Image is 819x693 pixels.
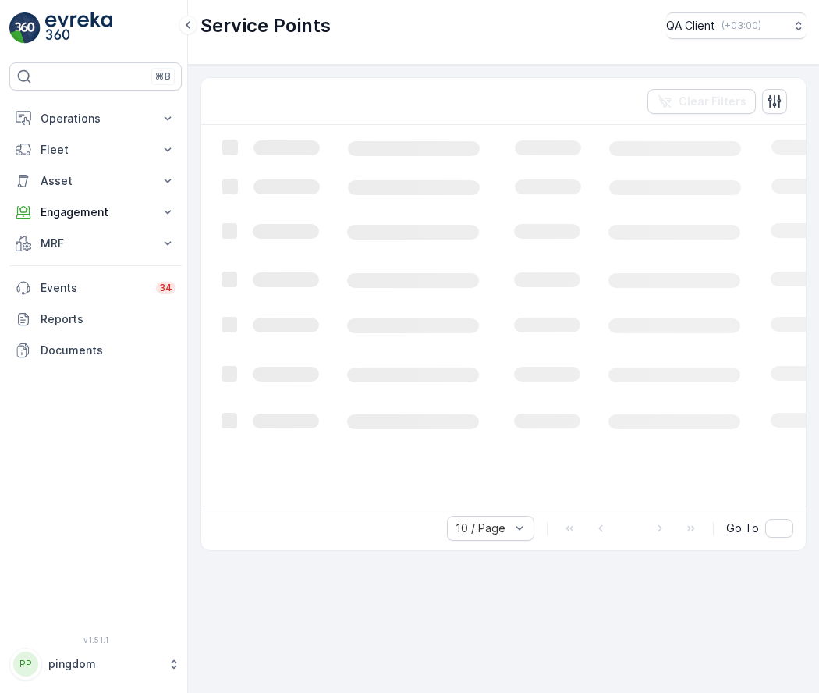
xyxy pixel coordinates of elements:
button: MRF [9,228,182,259]
button: Engagement [9,197,182,228]
button: Fleet [9,134,182,165]
p: Operations [41,111,151,126]
p: Asset [41,173,151,189]
a: Reports [9,304,182,335]
a: Documents [9,335,182,366]
p: Documents [41,343,175,358]
img: logo [9,12,41,44]
button: PPpingdom [9,648,182,681]
p: Clear Filters [679,94,746,109]
p: Engagement [41,204,151,220]
p: Service Points [200,13,331,38]
p: Reports [41,311,175,327]
button: Clear Filters [647,89,756,114]
span: v 1.51.1 [9,635,182,645]
p: MRF [41,236,151,251]
p: ( +03:00 ) [721,20,761,32]
div: PP [13,652,38,677]
p: Fleet [41,142,151,158]
button: Operations [9,103,182,134]
a: Events34 [9,272,182,304]
img: logo_light-DOdMpM7g.png [45,12,112,44]
button: QA Client(+03:00) [666,12,807,39]
p: QA Client [666,18,715,34]
button: Asset [9,165,182,197]
p: Events [41,280,147,296]
p: 34 [159,282,172,294]
p: ⌘B [155,70,171,83]
p: pingdom [48,656,160,672]
span: Go To [726,521,759,536]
